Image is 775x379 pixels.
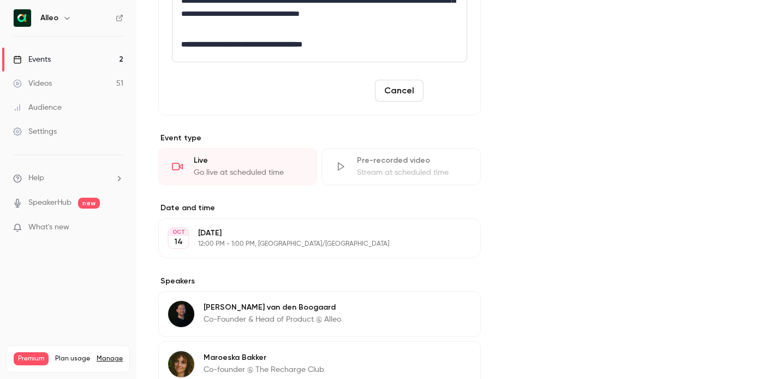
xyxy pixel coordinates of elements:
label: Speakers [158,276,481,287]
span: new [78,198,100,209]
a: Manage [97,354,123,363]
div: Events [13,54,51,65]
button: Cancel [375,80,424,102]
div: Pre-recorded videoStream at scheduled time [321,148,480,185]
div: Go live at scheduled time [194,167,303,178]
p: Co-founder @ The Recharge Club [204,364,324,375]
div: Live [194,155,303,166]
span: Plan usage [55,354,90,363]
span: Premium [14,352,49,365]
span: Help [28,173,44,184]
p: Maroeska Bakker [204,352,324,363]
p: [DATE] [198,228,423,239]
div: Pre-recorded video [357,155,467,166]
p: Co-Founder & Head of Product @ Alleo [204,314,341,325]
div: Settings [13,126,57,137]
p: 14 [174,236,183,247]
p: [PERSON_NAME] van den Boogaard [204,302,341,313]
label: Date and time [158,203,481,214]
h6: Alleo [40,13,58,23]
p: 12:00 PM - 1:00 PM, [GEOGRAPHIC_DATA]/[GEOGRAPHIC_DATA] [198,240,423,248]
div: Ruben van den Boogaard[PERSON_NAME] van den BoogaardCo-Founder & Head of Product @ Alleo [158,291,481,337]
a: SpeakerHub [28,197,71,209]
span: What's new [28,222,69,233]
li: help-dropdown-opener [13,173,123,184]
div: Videos [13,78,52,89]
img: Alleo [14,9,31,27]
p: Event type [158,133,481,144]
iframe: Noticeable Trigger [110,223,123,233]
button: Save [428,80,467,102]
img: Ruben van den Boogaard [168,301,194,327]
img: Maroeska Bakker [168,351,194,377]
div: Stream at scheduled time [357,167,467,178]
div: Audience [13,102,62,113]
div: OCT [169,228,188,236]
div: LiveGo live at scheduled time [158,148,317,185]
